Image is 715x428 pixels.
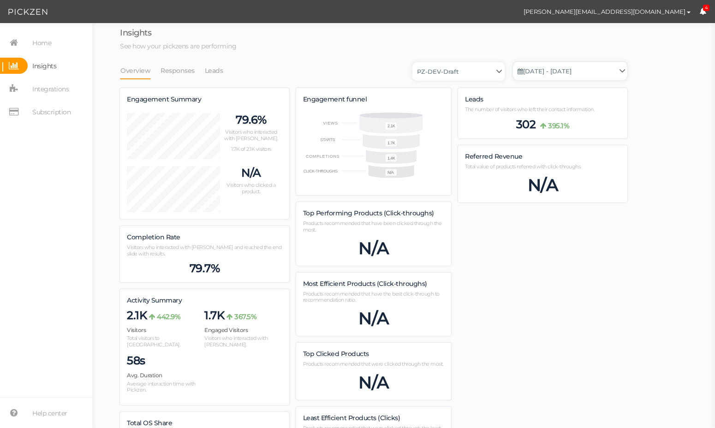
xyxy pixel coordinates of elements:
span: Insights [32,59,56,73]
a: Leads [204,62,224,79]
span: Total OS Share [127,419,172,427]
span: 4 [703,5,710,12]
text: N/A [387,171,394,175]
a: [DATE] - [DATE] [513,62,627,80]
span: Most Efficient Products (Click-throughs) [303,279,427,288]
span: Visitors who interacted with [PERSON_NAME]. [224,129,278,142]
text: STARTS [320,137,335,142]
span: 1.7K [204,309,224,322]
b: 367.5% [234,312,256,321]
span: 58s [127,354,145,368]
button: [PERSON_NAME][EMAIL_ADDRESS][DOMAIN_NAME] [515,4,699,19]
b: 395.1% [548,121,569,130]
p: 1.7K of 2.1K visitors [220,146,282,153]
span: Referred Revenue [465,152,522,160]
span: Help center [32,406,67,421]
span: Visitors who clicked a product. [226,182,275,195]
span: Products recommended that have been clicked through the most. [303,220,442,233]
text: 1.7K [387,141,395,145]
div: N/A [303,308,445,329]
text: COMPLETIONS [306,154,340,159]
a: Overview [120,62,151,79]
div: N/A [303,238,445,259]
h4: Avg. Duration [127,372,204,378]
span: Subscription [32,105,71,119]
span: Total visitors to [GEOGRAPHIC_DATA]. [127,335,180,348]
span: Visitors [127,327,146,333]
span: 79.7% [190,262,220,275]
div: N/A [303,372,445,393]
text: CLICK-THROUGHS [303,169,338,173]
span: Average interaction time with Pickzen. [127,380,196,393]
span: 302 [516,118,536,131]
b: 442.9% [157,312,180,321]
span: [PERSON_NAME][EMAIL_ADDRESS][DOMAIN_NAME] [524,8,685,15]
span: Engaged Visitors [204,327,248,333]
span: Completion Rate [127,233,180,241]
span: Products recommended that have the best click-through to recommendation ratio. [303,291,440,303]
a: Responses [160,62,195,79]
span: Products recommended that were clicked through the most. [303,361,443,367]
p: 79.6% [220,113,282,127]
li: Overview [120,62,160,79]
span: The number of visitors who left their contact information. [465,106,594,113]
span: 2.1K [127,309,147,322]
span: Integrations [32,82,69,96]
span: Home [32,36,51,50]
span: Top Clicked Products [303,350,369,358]
span: See how your pickzens are performing [120,42,236,50]
span: Visitors who interacted with [PERSON_NAME] and reached the end slide with results. [127,244,281,257]
span: Total value of products referred with click-throughs. [465,163,581,170]
span: Engagement funnel [303,95,367,103]
span: Top Performing Products (Click-throughs) [303,209,434,217]
div: N/A [465,175,620,196]
span: Engagement Summary [127,95,201,103]
span: Least Efficient Products (Clicks) [303,414,400,422]
label: Leads [465,95,483,104]
text: 1.4K [387,156,395,160]
p: N/A [220,166,282,180]
li: Leads [204,62,233,79]
span: Activity Summary [127,296,182,304]
text: VIEWS [323,120,338,125]
img: Pickzen logo [8,6,48,18]
span: Visitors who interacted with [PERSON_NAME]. [204,335,268,348]
text: 2.1K [387,124,395,128]
img: d72b7d863f6005cc4e963d3776029e7f [499,4,515,20]
span: Insights [120,28,151,38]
li: Responses [160,62,204,79]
